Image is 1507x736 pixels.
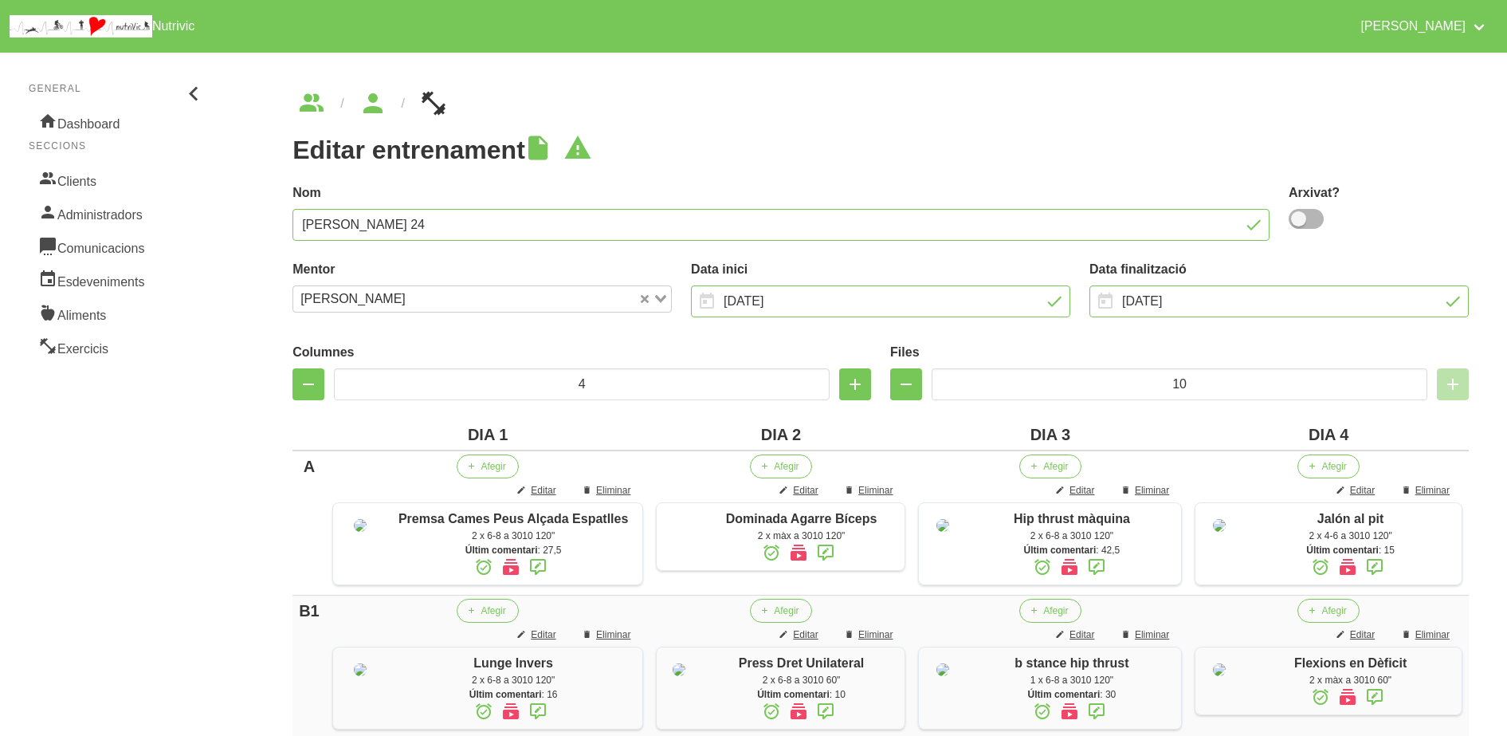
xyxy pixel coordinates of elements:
a: Aliments [29,297,206,330]
p: Seccions [29,139,206,153]
div: : 15 [1249,543,1454,557]
div: 2 x 6-8 a 3010 120" [391,673,632,687]
span: Eliminar [1415,483,1450,498]
span: Eliminar [594,628,628,642]
span: Editar [797,483,822,498]
img: 8ea60705-12ae-42e8-83e1-4ba62b1261d5%2Factivities%2Fhip%20thrsut%20maquina.jpg [940,519,952,532]
div: 2 x 6-8 a 3010 60" [704,673,901,687]
span: Editar [1072,628,1097,642]
span: Hip thrust màquina [1017,512,1133,525]
div: 2 x màx a 3010 60" [1249,673,1454,687]
span: Eliminar [1137,628,1171,642]
img: 8ea60705-12ae-42e8-83e1-4ba62b1261d5%2Factivities%2F35020-press-dret-unilateral-jpg.jpg [670,663,683,676]
div: Search for option [292,285,672,313]
span: Afegir [775,459,799,474]
button: Eliminar [1391,478,1462,502]
span: Afegir [480,604,504,618]
span: Editar [528,483,553,498]
div: DIA 1 [332,423,641,447]
span: b stance hip thrust [1018,656,1132,670]
img: 8ea60705-12ae-42e8-83e1-4ba62b1261d5%2Factivities%2F16456-lunge-jpg.jpg [354,663,367,676]
img: 8ea60705-12ae-42e8-83e1-4ba62b1261d5%2Factivities%2F82988-premsa-cames-peus-separats-png.png [354,519,367,532]
div: DIA 4 [1197,423,1462,447]
span: Eliminar [1415,628,1450,642]
div: : 42,5 [974,543,1175,557]
span: [PERSON_NAME] [296,289,410,309]
a: Clients [29,163,206,196]
strong: Últim comentari [1307,545,1379,556]
span: Premsa Cames Peus Alçada Espatlles [397,512,626,525]
button: Eliminar [570,478,641,502]
img: 8ea60705-12ae-42e8-83e1-4ba62b1261d5%2Factivities%2F32352-dominada-biceps-jpg.jpg [670,519,683,532]
label: Columnes [292,343,871,362]
strong: Últim comentari [759,689,831,700]
strong: Últim comentari [468,689,540,700]
button: Afegir [1299,599,1360,623]
button: Afegir [751,599,812,623]
span: Eliminar [862,483,897,498]
button: Eliminar [838,623,909,647]
a: [PERSON_NAME] [1351,6,1497,46]
span: Afegir [775,604,799,618]
button: Editar [1326,478,1387,502]
button: Afegir [456,455,517,478]
button: Editar [773,478,834,502]
button: Afegir [1022,599,1084,623]
div: DIA 2 [653,423,909,447]
a: Administradors [29,196,206,230]
button: Eliminar [1113,623,1184,647]
span: Editar [1350,628,1375,642]
button: Afegir [1022,455,1084,478]
div: 1 x 6-8 a 3010 120" [974,673,1175,687]
button: Eliminar [1113,478,1184,502]
div: : 27,5 [391,543,632,557]
button: Editar [1326,623,1387,647]
span: Afegir [1046,604,1071,618]
div: 2 x 4-6 a 3010 120" [1249,529,1454,543]
span: Eliminar [1137,483,1171,498]
nav: breadcrumbs [292,91,1469,116]
button: Eliminar [570,623,641,647]
div: 2 x 6-8 a 3010 120" [391,529,632,543]
span: Editar [797,628,822,642]
span: Afegir [480,459,504,474]
button: Editar [773,623,834,647]
a: Comunicacions [29,230,206,263]
div: DIA 3 [923,423,1184,447]
label: Nom [292,183,1270,203]
span: Editar [1072,483,1097,498]
span: Eliminar [862,628,897,642]
button: Editar [1048,478,1109,502]
img: 8ea60705-12ae-42e8-83e1-4ba62b1261d5%2Factivities%2F26523-flexions-en-deficit-jpg.jpg [1215,663,1227,676]
div: 2 x 6-8 a 3010 120" [974,529,1175,543]
button: Afegir [751,455,812,478]
img: 8ea60705-12ae-42e8-83e1-4ba62b1261d5%2Factivities%2F53995-jalon-al-pit-jpg.jpg [1215,519,1227,532]
span: Afegir [1046,459,1071,474]
span: Afegir [1323,604,1348,618]
span: Jalón al pit [1318,512,1385,525]
div: : 10 [704,687,901,702]
a: Exercicis [29,330,206,364]
div: 2 x màx a 3010 120" [704,529,901,543]
label: Data finalització [1089,260,1469,279]
button: Editar [1048,623,1109,647]
p: General [29,81,206,96]
span: Dominada Agarre Bíceps [727,512,878,525]
input: Search for option [411,289,637,309]
span: Press Dret Unilateral [740,656,865,670]
button: Afegir [456,599,517,623]
span: Afegir [1323,459,1348,474]
a: Dashboard [29,105,206,139]
label: Files [890,343,1469,362]
a: Esdeveniments [29,263,206,297]
button: Afegir [1299,455,1360,478]
img: 8ea60705-12ae-42e8-83e1-4ba62b1261d5%2Factivities%2Fb%20stance%20hip%20thrust.jpg [940,663,952,676]
label: Mentor [292,260,672,279]
strong: Últim comentari [1030,689,1103,700]
span: Editar [528,628,553,642]
div: : 30 [974,687,1175,702]
button: Eliminar [1391,623,1462,647]
label: Arxivat? [1289,183,1469,203]
span: Editar [1350,483,1375,498]
img: company_logo [10,15,152,37]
